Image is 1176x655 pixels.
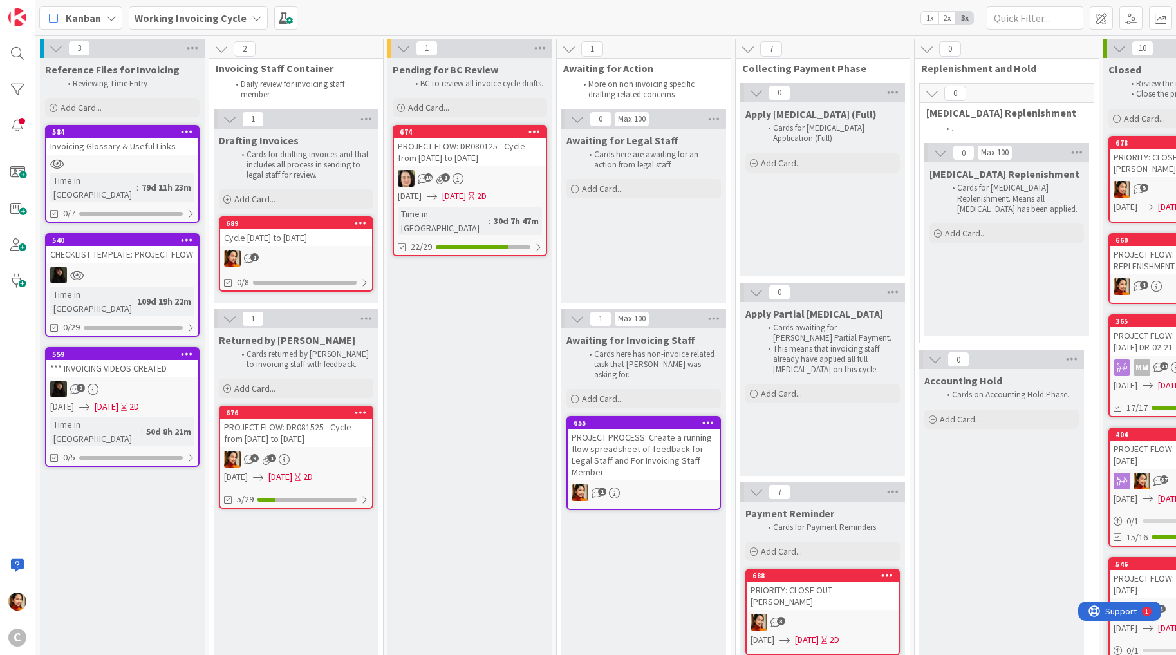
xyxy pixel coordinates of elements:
[566,334,695,346] span: Awaiting for Invoicing Staff
[938,12,956,24] span: 2x
[46,246,198,263] div: CHECKLIST TEMPLATE: PROJECT FLOW
[1140,281,1148,289] span: 1
[303,470,313,484] div: 2D
[745,307,883,320] span: Apply Partial Retainer
[751,633,774,647] span: [DATE]
[63,321,80,334] span: 0/29
[237,493,254,506] span: 5/29
[45,63,180,76] span: Reference Files for Invoicing
[234,193,275,205] span: Add Card...
[926,106,1078,119] span: Retainer Replenishment
[394,126,546,138] div: 674
[761,157,802,169] span: Add Card...
[68,41,90,56] span: 3
[929,167,1079,180] span: Retainer Replenishment
[411,240,432,254] span: 22/29
[46,381,198,397] div: ES
[574,419,720,428] div: 655
[745,507,834,520] span: Payment Reminder
[945,227,986,239] span: Add Card...
[50,267,67,283] img: ES
[940,413,981,425] span: Add Card...
[1134,473,1150,489] img: PM
[1108,63,1141,76] span: Closed
[50,381,67,397] img: ES
[947,352,969,367] span: 0
[761,522,898,533] li: Cards for Payment Reminders
[582,149,719,171] li: Cards here are awaiting for an action from legal staff.
[1140,184,1148,192] span: 5
[1114,278,1130,295] img: PM
[618,316,646,322] div: Max 100
[393,63,498,76] span: Pending for BC Review
[46,126,198,155] div: 584Invoicing Glossary & Useful Links
[747,614,899,631] div: PM
[408,79,545,89] li: BC to review all invoice cycle drafts.
[220,218,372,246] div: 689Cycle [DATE] to [DATE]
[8,8,26,26] img: Visit kanbanzone.com
[216,62,367,75] span: Invoicing Staff Container
[136,180,138,195] span: :
[234,149,371,181] li: Cards for drafting invoices and that includes all process in sending to legal staff for review.
[489,214,490,228] span: :
[752,571,899,580] div: 688
[135,12,247,24] b: Working Invoicing Cycle
[134,294,194,309] div: 109d 19h 22m
[747,582,899,610] div: PRIORITY: CLOSE OUT [PERSON_NAME]
[52,128,198,137] div: 584
[572,484,588,501] img: PM
[50,173,136,202] div: Time in [GEOGRAPHIC_DATA]
[226,408,372,417] div: 676
[219,134,299,147] span: Drafting Invoices
[234,383,275,394] span: Add Card...
[95,400,118,413] span: [DATE]
[1126,401,1148,415] span: 17/17
[1124,113,1165,124] span: Add Card...
[61,102,102,113] span: Add Card...
[52,350,198,359] div: 559
[944,86,966,101] span: 0
[52,236,198,245] div: 540
[576,79,716,100] li: More on non invoicing specific drafting related concerns
[220,407,372,419] div: 676
[46,138,198,155] div: Invoicing Glossary & Useful Links
[398,189,422,203] span: [DATE]
[953,145,975,160] span: 0
[590,111,611,127] span: 0
[598,488,606,496] span: 1
[398,170,415,187] img: BL
[8,629,26,647] div: C
[398,207,489,235] div: Time in [GEOGRAPHIC_DATA]
[224,451,241,468] img: PM
[1160,475,1168,484] span: 37
[226,219,372,228] div: 689
[761,323,898,344] li: Cards awaiting for [PERSON_NAME] Partial Payment.
[220,451,372,468] div: PM
[1114,622,1137,635] span: [DATE]
[742,62,893,75] span: Collecting Payment Phase
[46,126,198,138] div: 584
[46,360,198,377] div: *** INVOICING VIDEOS CREATED
[568,417,720,480] div: 655PROJECT PROCESS: Create a running flow spreadsheet of feedback for Legal Staff and For Invoici...
[45,347,200,467] a: 559*** INVOICING VIDEOS CREATEDES[DATE][DATE]2DTime in [GEOGRAPHIC_DATA]:50d 8h 21m0/5
[27,2,59,17] span: Support
[393,125,547,256] a: 674PROJECT FLOW: DR080125 - Cycle from [DATE] to [DATE]BL[DATE][DATE]2DTime in [GEOGRAPHIC_DATA]:...
[1134,359,1150,376] div: MM
[219,216,373,292] a: 689Cycle [DATE] to [DATE]PM0/8
[220,218,372,229] div: 689
[1114,492,1137,506] span: [DATE]
[219,406,373,509] a: 676PROJECT FLOW: DR081525 - Cycle from [DATE] to [DATE]PM[DATE][DATE]2D5/29
[66,10,101,26] span: Kanban
[268,470,292,484] span: [DATE]
[1114,200,1137,214] span: [DATE]
[45,233,200,337] a: 540CHECKLIST TEMPLATE: PROJECT FLOWESTime in [GEOGRAPHIC_DATA]:109d 19h 22m0/29
[761,123,898,144] li: Cards for [MEDICAL_DATA] Application (Full)
[769,85,790,100] span: 0
[50,400,74,413] span: [DATE]
[761,344,898,375] li: This means that invoicing staff already have applied all full [MEDICAL_DATA] on this cycle.
[490,214,542,228] div: 30d 7h 47m
[939,41,961,57] span: 0
[751,614,767,631] img: PM
[939,124,1079,134] li: .
[761,546,802,557] span: Add Card...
